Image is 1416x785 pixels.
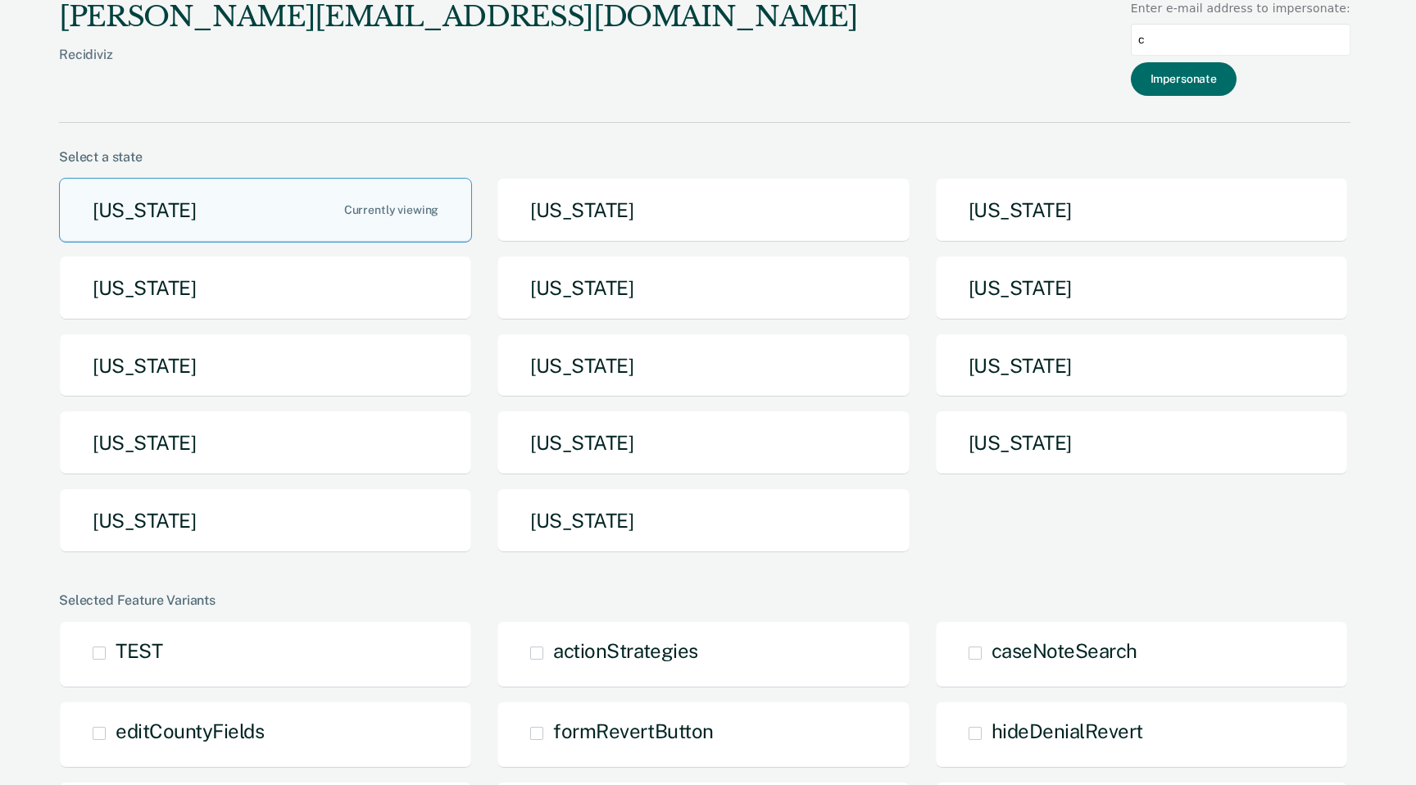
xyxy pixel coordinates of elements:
button: [US_STATE] [935,178,1348,243]
div: Selected Feature Variants [59,592,1350,608]
span: caseNoteSearch [992,639,1137,662]
button: [US_STATE] [59,178,472,243]
button: [US_STATE] [497,178,910,243]
span: hideDenialRevert [992,719,1143,742]
button: [US_STATE] [497,256,910,320]
button: [US_STATE] [497,334,910,398]
button: [US_STATE] [935,256,1348,320]
span: formRevertButton [553,719,713,742]
button: [US_STATE] [59,334,472,398]
div: Recidiviz [59,47,857,88]
button: Impersonate [1131,62,1237,96]
button: [US_STATE] [497,488,910,553]
button: [US_STATE] [59,256,472,320]
div: Select a state [59,149,1350,165]
span: TEST [116,639,162,662]
button: [US_STATE] [935,411,1348,475]
button: [US_STATE] [497,411,910,475]
span: actionStrategies [553,639,697,662]
button: [US_STATE] [59,488,472,553]
input: Enter an email to impersonate... [1131,24,1350,56]
button: [US_STATE] [59,411,472,475]
button: [US_STATE] [935,334,1348,398]
span: editCountyFields [116,719,264,742]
